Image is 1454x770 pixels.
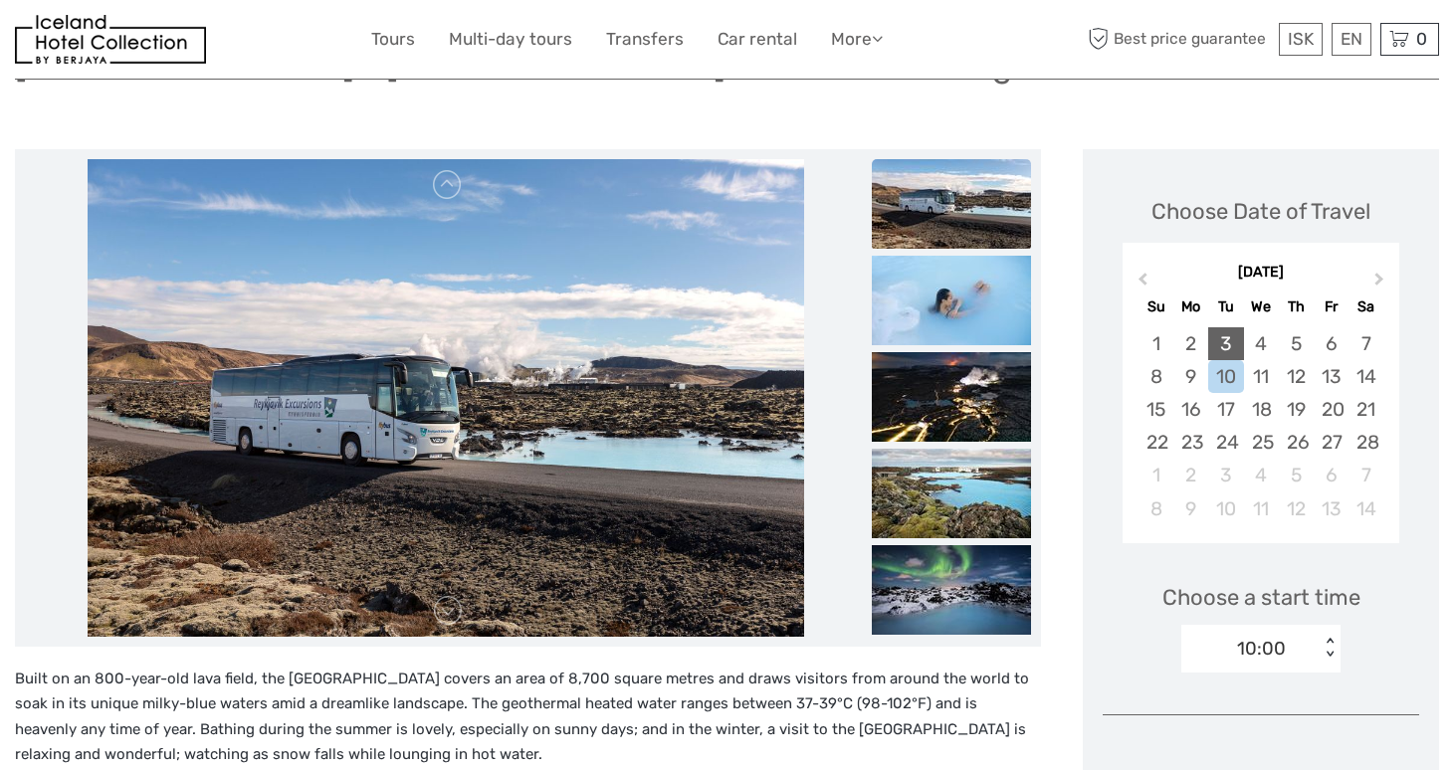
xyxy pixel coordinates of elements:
[1279,426,1314,459] div: Choose Thursday, February 26th, 2026
[1208,327,1243,360] div: Choose Tuesday, February 3rd, 2026
[831,25,883,54] a: More
[371,25,415,54] a: Tours
[1123,263,1399,284] div: [DATE]
[1173,459,1208,491] div: Choose Monday, March 2nd, 2026
[1125,268,1156,299] button: Previous Month
[1279,492,1314,525] div: Choose Thursday, March 12th, 2026
[1173,426,1208,459] div: Choose Monday, February 23rd, 2026
[872,159,1031,249] img: abeddac4443a4c4f9649045e2cbba9e2_slider_thumbnail.jpeg
[449,25,572,54] a: Multi-day tours
[1208,360,1243,393] div: Choose Tuesday, February 10th, 2026
[1162,582,1360,613] span: Choose a start time
[1314,492,1349,525] div: Choose Friday, March 13th, 2026
[718,25,797,54] a: Car rental
[1314,360,1349,393] div: Choose Friday, February 13th, 2026
[1244,492,1279,525] div: Choose Wednesday, March 11th, 2026
[872,449,1031,538] img: a430c1daa0b3402bb94dd209b2d45b28_slider_thumbnail.jpg
[1173,327,1208,360] div: Choose Monday, February 2nd, 2026
[1279,459,1314,491] div: Choose Thursday, March 5th, 2026
[1208,426,1243,459] div: Choose Tuesday, February 24th, 2026
[1208,393,1243,426] div: Choose Tuesday, February 17th, 2026
[1288,29,1314,49] span: ISK
[1279,327,1314,360] div: Choose Thursday, February 5th, 2026
[1322,638,1339,659] div: < >
[1244,393,1279,426] div: Choose Wednesday, February 18th, 2026
[1139,293,1173,320] div: Su
[1349,393,1383,426] div: Choose Saturday, February 21st, 2026
[1139,426,1173,459] div: Choose Sunday, February 22nd, 2026
[1332,23,1371,56] div: EN
[15,15,206,64] img: 481-8f989b07-3259-4bb0-90ed-3da368179bdc_logo_small.jpg
[1279,293,1314,320] div: Th
[88,159,804,637] img: abeddac4443a4c4f9649045e2cbba9e2_main_slider.jpeg
[1279,360,1314,393] div: Choose Thursday, February 12th, 2026
[1139,360,1173,393] div: Choose Sunday, February 8th, 2026
[1314,293,1349,320] div: Fr
[1314,393,1349,426] div: Choose Friday, February 20th, 2026
[1173,360,1208,393] div: Choose Monday, February 9th, 2026
[1349,426,1383,459] div: Choose Saturday, February 28th, 2026
[872,352,1031,442] img: 1a802f8354d34d8c97b2a6c1e17b2e55_slider_thumbnail.jpg
[1237,636,1286,662] div: 10:00
[1244,293,1279,320] div: We
[1173,293,1208,320] div: Mo
[1208,459,1243,491] div: Choose Tuesday, March 3rd, 2026
[28,35,225,51] p: We're away right now. Please check back later!
[1139,393,1173,426] div: Choose Sunday, February 15th, 2026
[1173,393,1208,426] div: Choose Monday, February 16th, 2026
[1244,426,1279,459] div: Choose Wednesday, February 25th, 2026
[1349,327,1383,360] div: Choose Saturday, February 7th, 2026
[1279,393,1314,426] div: Choose Thursday, February 19th, 2026
[1244,327,1279,360] div: Choose Wednesday, February 4th, 2026
[1151,196,1370,227] div: Choose Date of Travel
[1139,459,1173,491] div: Choose Sunday, March 1st, 2026
[1349,492,1383,525] div: Choose Saturday, March 14th, 2026
[872,256,1031,345] img: 89323c60ae7045e49c26330de12a2014_slider_thumbnail.jpg
[229,31,253,55] button: Open LiveChat chat widget
[1349,360,1383,393] div: Choose Saturday, February 14th, 2026
[1208,492,1243,525] div: Choose Tuesday, March 10th, 2026
[1130,327,1393,525] div: month 2026-02
[1365,268,1397,299] button: Next Month
[1349,293,1383,320] div: Sa
[606,25,684,54] a: Transfers
[1413,29,1430,49] span: 0
[1314,426,1349,459] div: Choose Friday, February 27th, 2026
[15,667,1041,768] p: Built on an 800-year-old lava field, the [GEOGRAPHIC_DATA] covers an area of 8,700 square metres ...
[1244,459,1279,491] div: Choose Wednesday, March 4th, 2026
[872,545,1031,635] img: 8f3a4c9496bb44c88263dc683d0f09e7_slider_thumbnail.jpg
[1139,492,1173,525] div: Choose Sunday, March 8th, 2026
[1208,293,1243,320] div: Tu
[1083,23,1274,56] span: Best price guarantee
[1314,459,1349,491] div: Choose Friday, March 6th, 2026
[1139,327,1173,360] div: Choose Sunday, February 1st, 2026
[1244,360,1279,393] div: Choose Wednesday, February 11th, 2026
[1314,327,1349,360] div: Choose Friday, February 6th, 2026
[1173,492,1208,525] div: Choose Monday, March 9th, 2026
[1349,459,1383,491] div: Choose Saturday, March 7th, 2026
